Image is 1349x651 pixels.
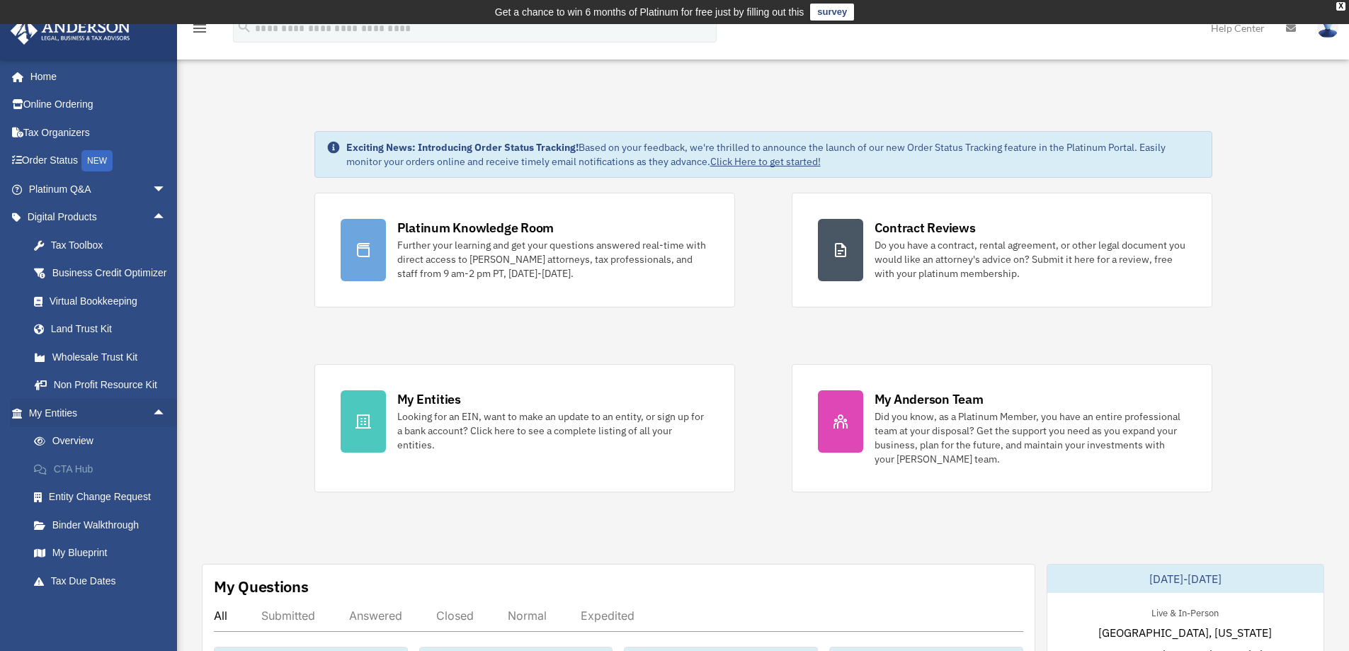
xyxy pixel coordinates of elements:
[50,237,170,254] div: Tax Toolbox
[1317,18,1338,38] img: User Pic
[346,140,1200,169] div: Based on your feedback, we're thrilled to announce the launch of our new Order Status Tracking fe...
[152,595,181,624] span: arrow_drop_down
[349,608,402,623] div: Answered
[10,118,188,147] a: Tax Organizers
[10,62,181,91] a: Home
[81,150,113,171] div: NEW
[10,91,188,119] a: Online Ordering
[875,390,984,408] div: My Anderson Team
[20,343,188,371] a: Wholesale Trust Kit
[792,193,1212,307] a: Contract Reviews Do you have a contract, rental agreement, or other legal document you would like...
[152,399,181,428] span: arrow_drop_up
[20,371,188,400] a: Non Profit Resource Kit
[20,539,188,567] a: My Blueprint
[397,409,709,452] div: Looking for an EIN, want to make an update to an entity, or sign up for a bank account? Click her...
[314,364,735,492] a: My Entities Looking for an EIN, want to make an update to an entity, or sign up for a bank accoun...
[1047,565,1324,593] div: [DATE]-[DATE]
[50,349,170,366] div: Wholesale Trust Kit
[581,608,634,623] div: Expedited
[152,175,181,204] span: arrow_drop_down
[20,483,188,511] a: Entity Change Request
[50,264,170,282] div: Business Credit Optimizer
[10,147,188,176] a: Order StatusNEW
[346,141,579,154] strong: Exciting News: Introducing Order Status Tracking!
[191,25,208,37] a: menu
[20,259,188,288] a: Business Credit Optimizer
[237,19,252,35] i: search
[710,155,821,168] a: Click Here to get started!
[875,409,1186,466] div: Did you know, as a Platinum Member, you have an entire professional team at your disposal? Get th...
[20,287,188,315] a: Virtual Bookkeeping
[495,4,804,21] div: Get a chance to win 6 months of Platinum for free just by filling out this
[10,175,188,203] a: Platinum Q&Aarrow_drop_down
[152,203,181,232] span: arrow_drop_up
[875,219,976,237] div: Contract Reviews
[1098,624,1272,641] span: [GEOGRAPHIC_DATA], [US_STATE]
[261,608,315,623] div: Submitted
[20,511,188,539] a: Binder Walkthrough
[875,238,1186,281] div: Do you have a contract, rental agreement, or other legal document you would like an attorney's ad...
[10,399,188,427] a: My Entitiesarrow_drop_up
[792,364,1212,492] a: My Anderson Team Did you know, as a Platinum Member, you have an entire professional team at your...
[1140,604,1230,619] div: Live & In-Person
[397,390,461,408] div: My Entities
[191,20,208,37] i: menu
[50,293,170,310] div: Virtual Bookkeeping
[50,320,170,338] div: Land Trust Kit
[508,608,547,623] div: Normal
[6,17,135,45] img: Anderson Advisors Platinum Portal
[50,376,170,394] div: Non Profit Resource Kit
[214,576,309,597] div: My Questions
[436,608,474,623] div: Closed
[20,455,188,483] a: CTA Hub
[397,219,554,237] div: Platinum Knowledge Room
[214,608,227,623] div: All
[397,238,709,281] div: Further your learning and get your questions answered real-time with direct access to [PERSON_NAM...
[10,595,188,623] a: My Anderson Teamarrow_drop_down
[10,203,188,232] a: Digital Productsarrow_drop_up
[20,231,188,259] a: Tax Toolbox
[314,193,735,307] a: Platinum Knowledge Room Further your learning and get your questions answered real-time with dire...
[20,427,188,455] a: Overview
[20,567,188,595] a: Tax Due Dates
[20,315,188,344] a: Land Trust Kit
[810,4,854,21] a: survey
[1336,2,1345,11] div: close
